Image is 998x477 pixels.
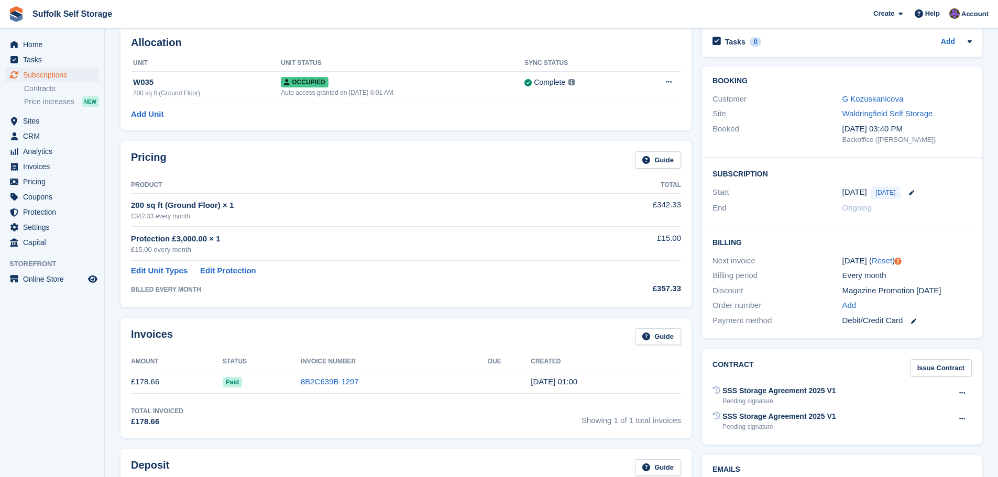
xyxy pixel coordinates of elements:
[534,77,565,88] div: Complete
[842,315,972,327] div: Debit/Credit Card
[301,353,488,370] th: Invoice Number
[712,168,972,179] h2: Subscription
[131,265,188,277] a: Edit Unit Types
[200,265,256,277] a: Edit Protection
[842,270,972,282] div: Every month
[712,237,972,247] h2: Billing
[712,270,842,282] div: Billing period
[5,205,99,219] a: menu
[712,202,842,214] div: End
[28,5,116,23] a: Suffolk Self Storage
[873,8,894,19] span: Create
[5,52,99,67] a: menu
[223,353,301,370] th: Status
[941,36,955,48] a: Add
[23,52,86,67] span: Tasks
[23,235,86,250] span: Capital
[5,37,99,52] a: menu
[5,220,99,235] a: menu
[23,190,86,204] span: Coupons
[842,255,972,267] div: [DATE] ( )
[712,108,842,120] div: Site
[5,190,99,204] a: menu
[750,37,762,47] div: 0
[712,285,842,297] div: Discount
[131,245,579,255] div: £15.00 every month
[131,212,579,221] div: £342.33 every month
[281,88,524,97] div: Auto access granted on [DATE] 6:01 AM
[712,359,754,376] h2: Contract
[579,193,681,226] td: £342.33
[301,377,359,386] a: 8B2C639B-1297
[131,177,579,194] th: Product
[5,159,99,174] a: menu
[131,328,173,346] h2: Invoices
[131,370,223,394] td: £178.66
[910,359,972,376] a: Issue Contract
[5,272,99,286] a: menu
[712,299,842,312] div: Order number
[872,256,892,265] a: Reset
[5,129,99,143] a: menu
[5,235,99,250] a: menu
[871,186,901,199] span: [DATE]
[568,79,575,85] img: icon-info-grey-7440780725fd019a000dd9b08b2336e03edf1995a4989e88bcd33f0948082b44.svg
[131,151,167,169] h2: Pricing
[531,377,577,386] time: 2025-08-23 00:00:32 UTC
[579,283,681,295] div: £357.33
[488,353,531,370] th: Due
[131,459,169,476] h2: Deposit
[579,177,681,194] th: Total
[23,272,86,286] span: Online Store
[635,459,681,476] a: Guide
[722,422,836,431] div: Pending signature
[5,68,99,82] a: menu
[82,96,99,107] div: NEW
[712,315,842,327] div: Payment method
[131,406,183,416] div: Total Invoiced
[712,93,842,105] div: Customer
[24,96,99,107] a: Price increases NEW
[24,97,74,107] span: Price increases
[712,77,972,85] h2: Booking
[131,55,281,72] th: Unit
[131,199,579,212] div: 200 sq ft (Ground Floor) × 1
[8,6,24,22] img: stora-icon-8386f47178a22dfd0bd8f6a31ec36ba5ce8667c1dd55bd0f319d3a0aa187defe.svg
[842,203,872,212] span: Ongoing
[842,109,933,118] a: Waldringfield Self Storage
[722,396,836,406] div: Pending signature
[842,186,867,198] time: 2025-08-23 00:00:00 UTC
[23,37,86,52] span: Home
[131,353,223,370] th: Amount
[722,385,836,396] div: SSS Storage Agreement 2025 V1
[131,416,183,428] div: £178.66
[5,144,99,159] a: menu
[842,285,972,297] div: Magazine Promotion [DATE]
[281,55,524,72] th: Unit Status
[133,88,281,98] div: 200 sq ft (Ground Floor)
[23,220,86,235] span: Settings
[23,68,86,82] span: Subscriptions
[712,186,842,199] div: Start
[23,114,86,128] span: Sites
[524,55,633,72] th: Sync Status
[23,144,86,159] span: Analytics
[725,37,745,47] h2: Tasks
[131,108,163,120] a: Add Unit
[24,84,99,94] a: Contracts
[635,151,681,169] a: Guide
[5,114,99,128] a: menu
[23,174,86,189] span: Pricing
[842,123,972,135] div: [DATE] 03:40 PM
[961,9,989,19] span: Account
[949,8,960,19] img: Emma
[842,94,904,103] a: G Kozuskanicova
[131,285,579,294] div: BILLED EVERY MONTH
[579,227,681,261] td: £15.00
[925,8,940,19] span: Help
[23,129,86,143] span: CRM
[722,411,836,422] div: SSS Storage Agreement 2025 V1
[5,174,99,189] a: menu
[223,377,242,387] span: Paid
[281,77,328,87] span: Occupied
